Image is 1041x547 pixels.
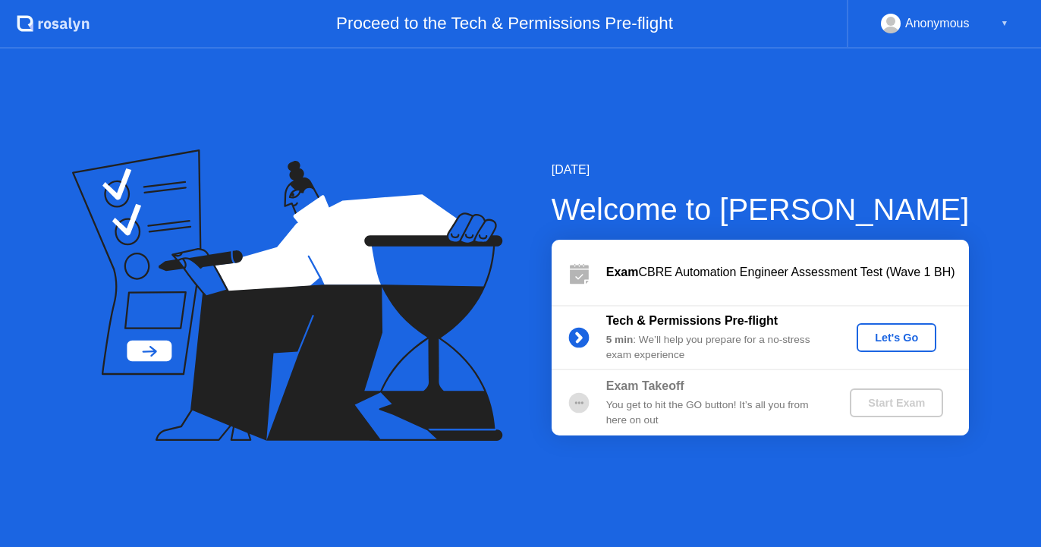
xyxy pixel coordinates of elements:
b: Exam Takeoff [606,379,684,392]
div: : We’ll help you prepare for a no-stress exam experience [606,332,825,363]
div: Welcome to [PERSON_NAME] [552,187,970,232]
button: Start Exam [850,388,943,417]
div: Start Exam [856,397,937,409]
div: [DATE] [552,161,970,179]
button: Let's Go [857,323,936,352]
div: CBRE Automation Engineer Assessment Test (Wave 1 BH) [606,263,969,281]
b: Tech & Permissions Pre-flight [606,314,778,327]
b: Exam [606,266,639,278]
div: Let's Go [863,332,930,344]
b: 5 min [606,334,634,345]
div: Anonymous [905,14,970,33]
div: ▼ [1001,14,1008,33]
div: You get to hit the GO button! It’s all you from here on out [606,398,825,429]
